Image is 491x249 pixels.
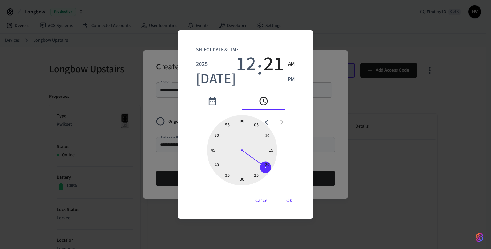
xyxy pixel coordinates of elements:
[288,60,295,68] span: AM
[236,57,256,72] button: 12
[288,75,295,84] span: PM
[191,92,234,110] button: pick date
[263,52,284,76] span: 21
[196,43,239,57] span: Select date & time
[196,71,236,88] span: [DATE]
[279,193,300,208] button: OK
[263,57,284,72] button: 21
[259,115,274,130] button: open previous view
[196,72,236,87] button: [DATE]
[236,52,256,76] span: 12
[288,72,295,87] button: PM
[248,193,276,208] button: Cancel
[288,57,295,72] button: AM
[476,232,483,243] img: SeamLogoGradient.69752ec5.svg
[196,60,208,68] span: 2025
[242,92,285,110] button: pick time
[257,57,262,87] span: :
[196,57,208,72] button: 2025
